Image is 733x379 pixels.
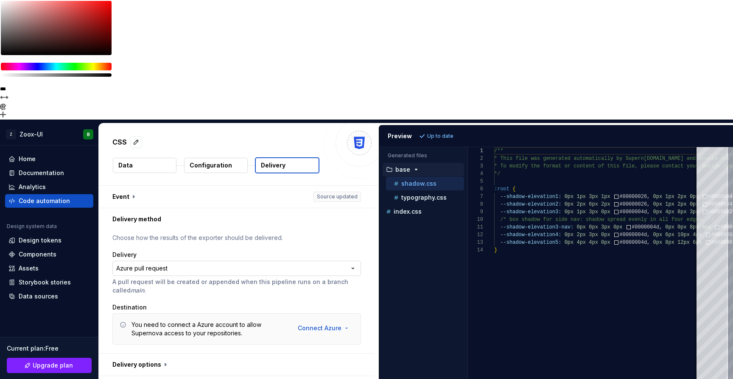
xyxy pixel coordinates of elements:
[619,240,647,245] span: #0000004d
[665,201,674,207] span: 1px
[388,132,412,140] div: Preview
[7,358,92,373] a: Upgrade plan
[401,194,447,201] p: typography.css
[601,224,610,230] span: 3px
[5,290,93,303] a: Data sources
[112,251,137,259] label: Delivery
[601,201,610,207] span: 2px
[576,201,586,207] span: 2px
[494,186,509,192] span: :root
[5,152,93,166] a: Home
[601,194,610,200] span: 1px
[87,131,90,138] div: B
[689,201,699,207] span: 0px
[665,194,674,200] span: 1px
[677,209,687,215] span: 8px
[184,158,248,173] button: Configuration
[613,224,622,230] span: 0px
[383,165,464,174] button: base
[112,234,361,242] p: Choose how the results of the exporter should be delivered.
[589,201,598,207] span: 6px
[112,278,361,295] p: A pull request will be created or appended when this pipeline runs on a branch called .
[601,240,610,245] span: 0px
[2,125,97,143] button: ZZoox-UIB
[468,231,483,239] div: 12
[261,161,285,170] p: Delivery
[383,207,464,216] button: index.css
[395,166,410,173] p: base
[468,216,483,223] div: 10
[19,169,64,177] div: Documentation
[5,248,93,261] a: Components
[468,246,483,254] div: 14
[665,224,674,230] span: 0px
[564,209,574,215] span: 0px
[298,324,341,332] span: Connect Azure
[500,232,561,238] span: --shadow-elevation4:
[589,232,598,238] span: 3px
[468,147,483,155] div: 1
[468,185,483,193] div: 6
[601,232,610,238] span: 0px
[619,201,647,207] span: #00000026
[500,209,561,215] span: --shadow-elevation3:
[468,162,483,170] div: 3
[7,223,57,230] div: Design system data
[255,157,319,173] button: Delivery
[601,209,610,215] span: 0px
[564,194,574,200] span: 0px
[190,161,232,170] p: Configuration
[500,217,653,223] span: /* box shadow for side nav: shadow spread evenly i
[5,194,93,208] a: Code automation
[619,194,647,200] span: #00000026
[689,194,699,200] span: 0px
[19,197,70,205] div: Code automation
[494,163,644,169] span: * To modify the format or content of this file, p
[576,209,586,215] span: 1px
[494,247,497,253] span: }
[500,224,574,230] span: --shadow-elevation3-nav:
[113,158,176,173] button: Data
[653,217,714,223] span: n all four edges. */
[500,240,561,245] span: --shadow-elevation5:
[647,232,650,238] span: ,
[19,236,62,245] div: Design tokens
[468,201,483,208] div: 8
[468,193,483,201] div: 7
[693,240,702,245] span: 6px
[693,232,702,238] span: 4px
[5,234,93,247] a: Design tokens
[19,250,56,259] div: Components
[653,232,662,238] span: 0px
[677,224,687,230] span: 0px
[401,180,436,187] p: shadow.css
[468,239,483,246] div: 13
[5,166,93,180] a: Documentation
[576,240,586,245] span: 4px
[665,209,674,215] span: 4px
[20,130,43,139] div: Zoox-UI
[19,278,71,287] div: Storybook stories
[677,201,687,207] span: 2px
[33,361,73,370] span: Upgrade plan
[647,240,650,245] span: ,
[468,170,483,178] div: 4
[500,201,561,207] span: --shadow-elevation2:
[653,240,662,245] span: 0px
[386,193,464,202] button: typography.css
[564,201,574,207] span: 0px
[647,194,650,200] span: ,
[659,224,662,230] span: ,
[131,287,144,294] i: main
[665,240,674,245] span: 8px
[632,224,659,230] span: #0000004d
[647,201,650,207] span: ,
[619,209,647,215] span: #0000004d
[564,232,574,238] span: 0px
[653,201,662,207] span: 0px
[500,194,561,200] span: --shadow-elevation1:
[292,320,354,336] button: Connect Azure
[468,223,483,231] div: 11
[5,276,93,289] a: Storybook stories
[589,240,598,245] span: 4px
